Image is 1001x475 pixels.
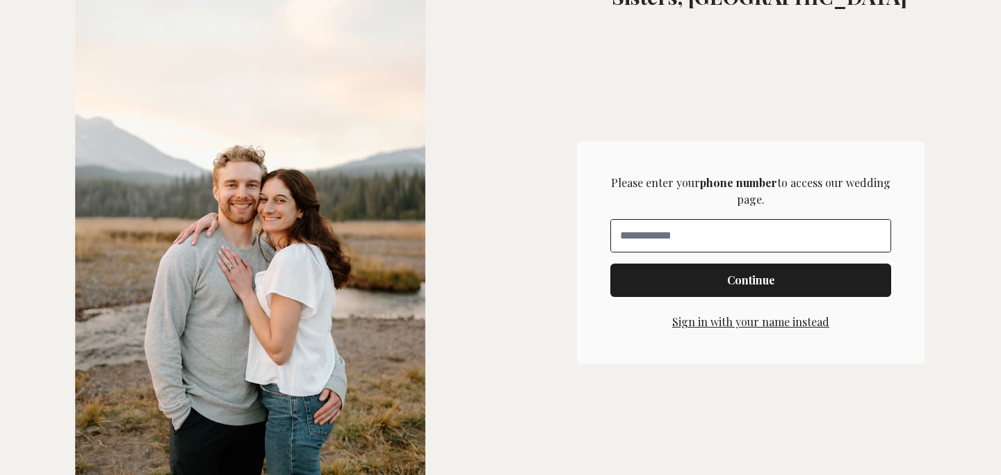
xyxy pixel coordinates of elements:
strong: phone number [700,175,777,190]
button: Sign in with your name instead [672,314,829,330]
p: Please enter your to access our wedding page. [610,175,891,208]
button: Continue [610,264,891,297]
span: Continue [727,272,775,289]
